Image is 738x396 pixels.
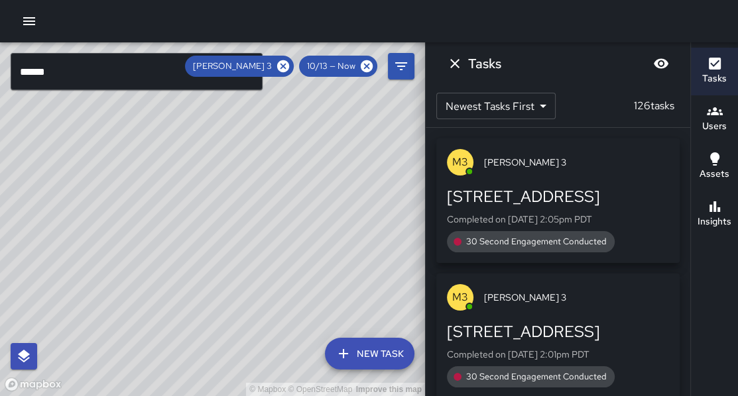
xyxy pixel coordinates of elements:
h6: Insights [698,215,731,229]
h6: Tasks [468,53,501,74]
span: 30 Second Engagement Conducted [458,235,615,248]
h6: Users [702,119,727,134]
button: New Task [325,338,414,370]
button: M3[PERSON_NAME] 3[STREET_ADDRESS]Completed on [DATE] 2:05pm PDT30 Second Engagement Conducted [436,138,680,263]
div: [PERSON_NAME] 3 [185,56,294,77]
button: Blur [648,50,674,77]
span: [PERSON_NAME] 3 [185,60,280,73]
h6: Assets [700,167,729,181]
button: Filters [388,53,414,79]
button: Users [691,95,738,143]
button: Tasks [691,48,738,95]
h6: Tasks [702,72,727,86]
span: [PERSON_NAME] 3 [484,291,669,304]
span: 30 Second Engagement Conducted [458,370,615,383]
div: [STREET_ADDRESS] [447,321,669,342]
button: Assets [691,143,738,191]
p: M3 [452,289,468,305]
p: 126 tasks [629,98,680,114]
span: [PERSON_NAME] 3 [484,156,669,169]
p: Completed on [DATE] 2:05pm PDT [447,213,669,226]
button: Insights [691,191,738,238]
div: [STREET_ADDRESS] [447,186,669,207]
p: Completed on [DATE] 2:01pm PDT [447,348,669,361]
div: Newest Tasks First [436,93,556,119]
button: Dismiss [442,50,468,77]
span: 10/13 — Now [299,60,363,73]
div: 10/13 — Now [299,56,377,77]
p: M3 [452,154,468,170]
